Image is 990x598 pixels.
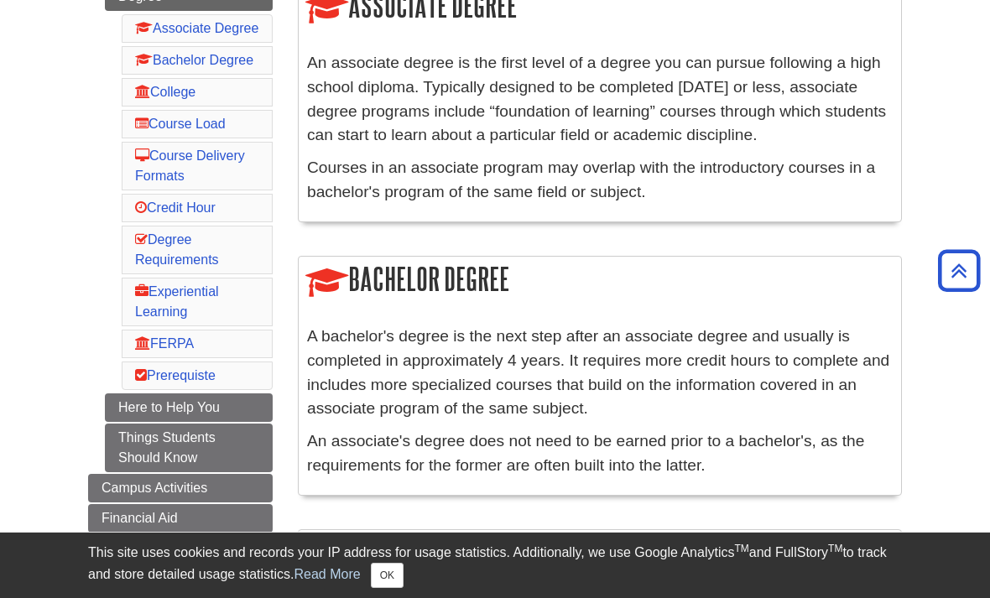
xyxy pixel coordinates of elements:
button: Close [371,563,404,588]
a: Back to Top [932,259,986,282]
a: Credit Hour [135,200,216,215]
a: Degree Requirements [135,232,219,267]
a: Prerequiste [135,368,216,382]
p: A bachelor's degree is the next step after an associate degree and usually is completed in approx... [307,325,893,421]
a: College [135,85,195,99]
a: Experiential Learning [135,284,219,319]
a: Things Students Should Know [105,424,273,472]
sup: TM [828,543,842,554]
a: Read More [294,567,360,581]
h2: Bachelor Degree [299,257,901,304]
p: Courses in an associate program may overlap with the introductory courses in a bachelor's program... [307,156,893,205]
a: Financial Aid [88,504,273,533]
h2: College [299,530,901,578]
span: Campus Activities [102,481,207,495]
p: An associate's degree does not need to be earned prior to a bachelor's, as the requirements for t... [307,429,893,478]
a: FERPA [135,336,194,351]
a: Course Delivery Formats [135,148,245,183]
span: Financial Aid [102,511,178,525]
a: Bachelor Degree [135,53,253,67]
a: Associate Degree [135,21,258,35]
p: An associate degree is the first level of a degree you can pursue following a high school diploma... [307,51,893,148]
sup: TM [734,543,748,554]
a: Here to Help You [105,393,273,422]
a: Campus Activities [88,474,273,502]
a: Course Load [135,117,226,131]
div: This site uses cookies and records your IP address for usage statistics. Additionally, we use Goo... [88,543,902,588]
